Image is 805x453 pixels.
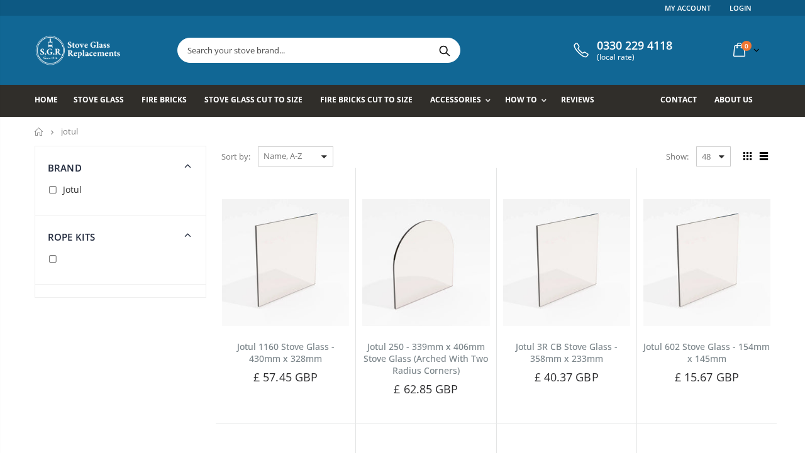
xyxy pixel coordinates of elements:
a: How To [505,85,553,117]
span: Sort by: [221,146,250,168]
span: Grid view [740,150,754,163]
span: Reviews [561,94,594,105]
a: Stove Glass Cut To Size [204,85,311,117]
span: List view [757,150,770,163]
a: Home [35,128,44,136]
span: Stove Glass [74,94,124,105]
span: jotul [61,126,78,137]
span: Rope Kits [48,231,95,243]
span: Contact [660,94,697,105]
a: Jotul 602 Stove Glass - 154mm x 145mm [643,341,770,364]
a: Jotul 3R CB Stove Glass - 358mm x 233mm [516,341,618,364]
span: How To [505,94,537,105]
img: Jotul 250 arched stove glass with the two bottom corners rounded [362,199,489,326]
a: Contact [660,85,706,117]
span: Home [35,94,58,105]
img: Jotul 602 Stove Glass [643,199,770,326]
img: Jotul 3R CB Stove Glass [503,199,630,326]
span: Stove Glass Cut To Size [204,94,302,105]
span: Fire Bricks [142,94,187,105]
a: Reviews [561,85,604,117]
span: Show: [666,146,689,166]
span: 0 [741,41,752,51]
a: Accessories [430,85,497,117]
a: Stove Glass [74,85,133,117]
input: Search your stove brand... [178,38,601,62]
a: Fire Bricks Cut To Size [320,85,422,117]
img: Jotul 1160 Stove Glass [222,199,349,326]
span: (local rate) [597,53,672,62]
a: Fire Bricks [142,85,196,117]
a: Home [35,85,67,117]
span: Jotul [63,183,82,195]
a: Jotul 1160 Stove Glass - 430mm x 328mm [237,341,335,364]
span: £ 57.45 GBP [253,369,318,385]
span: Accessories [430,94,481,105]
a: Jotul 250 - 339mm x 406mm Stove Glass (Arched With Two Radius Corners) [364,341,488,376]
a: 0 [728,38,762,62]
img: Stove Glass Replacement [35,35,123,66]
span: About us [714,94,753,105]
span: Brand [48,161,82,174]
a: 0330 229 4118 (local rate) [570,39,672,62]
span: Fire Bricks Cut To Size [320,94,413,105]
a: About us [714,85,762,117]
button: Search [430,38,458,62]
span: 0330 229 4118 [597,39,672,53]
span: £ 40.37 GBP [535,369,599,385]
span: £ 15.67 GBP [675,369,739,385]
span: £ 62.85 GBP [394,381,458,396]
